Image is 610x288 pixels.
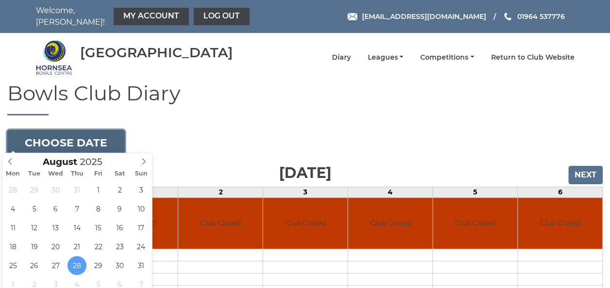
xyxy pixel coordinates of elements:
[89,218,108,237] span: August 15, 2025
[367,53,403,62] a: Leagues
[43,158,77,167] span: Scroll to increment
[2,171,24,177] span: Mon
[348,187,433,198] td: 4
[132,180,150,199] span: August 3, 2025
[3,199,22,218] span: August 4, 2025
[46,180,65,199] span: July 30, 2025
[132,199,150,218] span: August 10, 2025
[46,237,65,256] span: August 20, 2025
[110,256,129,275] span: August 30, 2025
[504,13,511,20] img: Phone us
[132,256,150,275] span: August 31, 2025
[89,199,108,218] span: August 8, 2025
[25,237,44,256] span: August 19, 2025
[36,5,252,28] nav: Welcome, [PERSON_NAME]!
[3,237,22,256] span: August 18, 2025
[348,198,432,249] td: Club Closed
[194,8,249,25] a: Log out
[131,171,152,177] span: Sun
[67,199,86,218] span: August 7, 2025
[25,218,44,237] span: August 12, 2025
[89,237,108,256] span: August 22, 2025
[46,218,65,237] span: August 13, 2025
[7,130,125,156] button: Choose date
[518,198,602,249] td: Club Closed
[331,53,350,62] a: Diary
[25,180,44,199] span: July 29, 2025
[45,171,66,177] span: Wed
[3,256,22,275] span: August 25, 2025
[36,39,72,76] img: Hornsea Bowls Centre
[109,171,131,177] span: Sat
[80,45,233,60] div: [GEOGRAPHIC_DATA]
[67,180,86,199] span: July 31, 2025
[24,171,45,177] span: Tue
[110,218,129,237] span: August 16, 2025
[110,199,129,218] span: August 9, 2025
[89,256,108,275] span: August 29, 2025
[46,199,65,218] span: August 6, 2025
[89,180,108,199] span: August 1, 2025
[347,11,486,22] a: Email [EMAIL_ADDRESS][DOMAIN_NAME]
[46,256,65,275] span: August 27, 2025
[110,237,129,256] span: August 23, 2025
[3,218,22,237] span: August 11, 2025
[263,198,347,249] td: Club Closed
[568,166,603,184] input: Next
[67,256,86,275] span: August 28, 2025
[178,187,263,198] td: 2
[362,12,486,21] span: [EMAIL_ADDRESS][DOMAIN_NAME]
[67,237,86,256] span: August 21, 2025
[263,187,348,198] td: 3
[518,187,603,198] td: 6
[67,218,86,237] span: August 14, 2025
[77,156,115,167] input: Scroll to increment
[66,171,88,177] span: Thu
[25,199,44,218] span: August 5, 2025
[132,218,150,237] span: August 17, 2025
[491,53,575,62] a: Return to Club Website
[433,187,518,198] td: 5
[347,13,357,20] img: Email
[114,8,189,25] a: My Account
[178,198,263,249] td: Club Closed
[433,198,517,249] td: Club Closed
[420,53,474,62] a: Competitions
[132,237,150,256] span: August 24, 2025
[88,171,109,177] span: Fri
[25,256,44,275] span: August 26, 2025
[7,82,603,115] h1: Bowls Club Diary
[503,11,564,22] a: Phone us 01964 537776
[517,12,564,21] span: 01964 537776
[110,180,129,199] span: August 2, 2025
[3,180,22,199] span: July 28, 2025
